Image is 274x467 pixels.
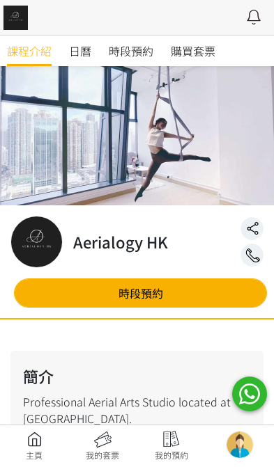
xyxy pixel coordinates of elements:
[69,42,91,59] span: 日曆
[171,35,215,66] a: 購買套票
[109,35,153,66] a: 時段預約
[14,278,267,308] a: 時段預約
[109,42,153,59] span: 時段預約
[69,35,91,66] a: 日曆
[171,42,215,59] span: 購買套票
[23,365,251,388] h2: 簡介
[73,230,168,253] h2: Aerialogy HK
[7,35,52,66] a: 課程介紹
[7,42,52,59] span: 課程介紹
